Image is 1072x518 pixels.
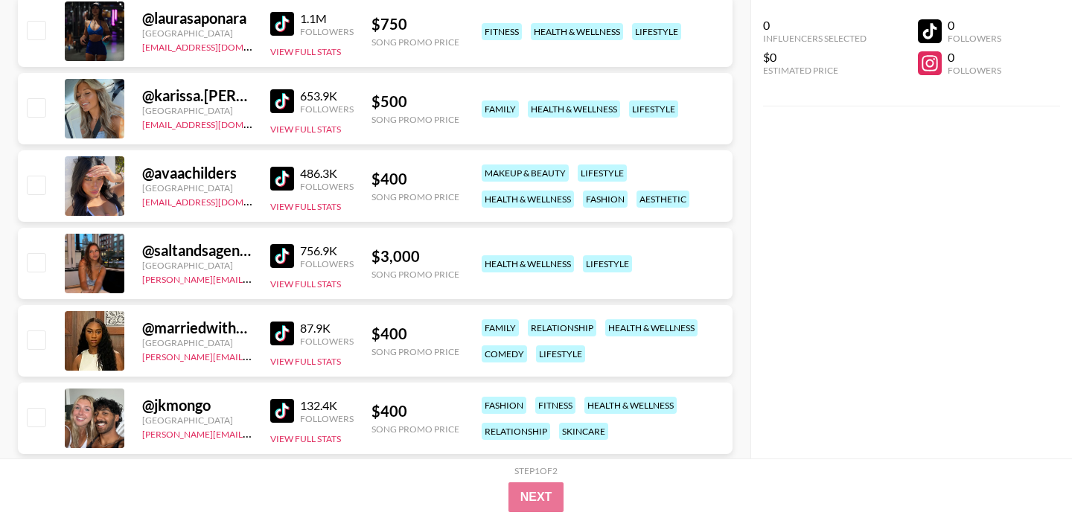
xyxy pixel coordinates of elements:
[142,164,252,182] div: @ avaachilders
[636,191,689,208] div: aesthetic
[300,181,354,192] div: Followers
[371,269,459,280] div: Song Promo Price
[142,86,252,105] div: @ karissa.[PERSON_NAME]
[300,243,354,258] div: 756.9K
[270,167,294,191] img: TikTok
[583,255,632,272] div: lifestyle
[482,319,519,336] div: family
[142,182,252,194] div: [GEOGRAPHIC_DATA]
[142,426,363,440] a: [PERSON_NAME][EMAIL_ADDRESS][DOMAIN_NAME]
[482,23,522,40] div: fitness
[142,260,252,271] div: [GEOGRAPHIC_DATA]
[535,397,575,414] div: fitness
[142,319,252,337] div: @ marriedwithminis
[300,26,354,37] div: Followers
[482,164,569,182] div: makeup & beauty
[371,346,459,357] div: Song Promo Price
[270,322,294,345] img: TikTok
[142,9,252,28] div: @ laurasaponara
[528,100,620,118] div: health & wellness
[270,12,294,36] img: TikTok
[300,398,354,413] div: 132.4K
[300,258,354,269] div: Followers
[559,423,608,440] div: skincare
[142,194,292,208] a: [EMAIL_ADDRESS][DOMAIN_NAME]
[763,18,867,33] div: 0
[528,319,596,336] div: relationship
[482,397,526,414] div: fashion
[584,397,677,414] div: health & wellness
[482,191,574,208] div: health & wellness
[142,415,252,426] div: [GEOGRAPHIC_DATA]
[371,114,459,125] div: Song Promo Price
[508,482,564,512] button: Next
[482,345,527,362] div: comedy
[531,23,623,40] div: health & wellness
[998,444,1054,500] iframe: Drift Widget Chat Controller
[142,28,252,39] div: [GEOGRAPHIC_DATA]
[583,191,628,208] div: fashion
[300,11,354,26] div: 1.1M
[371,247,459,266] div: $ 3,000
[300,336,354,347] div: Followers
[300,89,354,103] div: 653.9K
[763,65,867,76] div: Estimated Price
[270,89,294,113] img: TikTok
[142,241,252,260] div: @ saltandsagenutrition
[270,124,341,135] button: View Full Stats
[371,423,459,435] div: Song Promo Price
[142,271,363,285] a: [PERSON_NAME][EMAIL_ADDRESS][DOMAIN_NAME]
[270,201,341,212] button: View Full Stats
[270,244,294,268] img: TikTok
[371,170,459,188] div: $ 400
[142,396,252,415] div: @ jkmongo
[629,100,678,118] div: lifestyle
[948,65,1001,76] div: Followers
[763,33,867,44] div: Influencers Selected
[142,105,252,116] div: [GEOGRAPHIC_DATA]
[300,166,354,181] div: 486.3K
[482,423,550,440] div: relationship
[142,337,252,348] div: [GEOGRAPHIC_DATA]
[514,465,558,476] div: Step 1 of 2
[270,46,341,57] button: View Full Stats
[482,255,574,272] div: health & wellness
[948,33,1001,44] div: Followers
[578,164,627,182] div: lifestyle
[371,15,459,33] div: $ 750
[371,191,459,202] div: Song Promo Price
[270,356,341,367] button: View Full Stats
[142,39,292,53] a: [EMAIL_ADDRESS][DOMAIN_NAME]
[482,100,519,118] div: family
[270,278,341,290] button: View Full Stats
[763,50,867,65] div: $0
[605,319,698,336] div: health & wellness
[948,18,1001,33] div: 0
[270,399,294,423] img: TikTok
[371,92,459,111] div: $ 500
[371,402,459,421] div: $ 400
[142,348,363,362] a: [PERSON_NAME][EMAIL_ADDRESS][DOMAIN_NAME]
[632,23,681,40] div: lifestyle
[142,116,292,130] a: [EMAIL_ADDRESS][DOMAIN_NAME]
[270,433,341,444] button: View Full Stats
[536,345,585,362] div: lifestyle
[300,413,354,424] div: Followers
[300,103,354,115] div: Followers
[371,36,459,48] div: Song Promo Price
[948,50,1001,65] div: 0
[300,321,354,336] div: 87.9K
[371,324,459,343] div: $ 400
